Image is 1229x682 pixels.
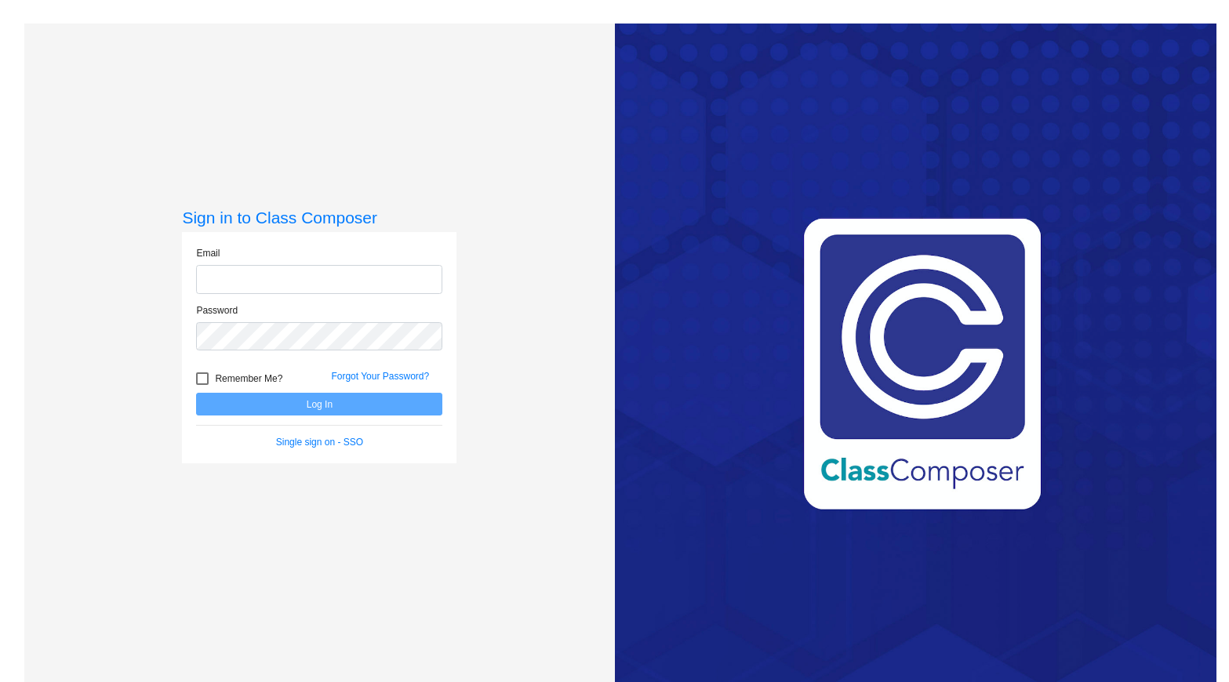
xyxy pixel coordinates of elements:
label: Password [196,303,238,317]
span: Remember Me? [215,369,282,388]
h3: Sign in to Class Composer [182,208,456,227]
a: Single sign on - SSO [276,437,363,448]
a: Forgot Your Password? [331,371,429,382]
label: Email [196,246,220,260]
button: Log In [196,393,442,415]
